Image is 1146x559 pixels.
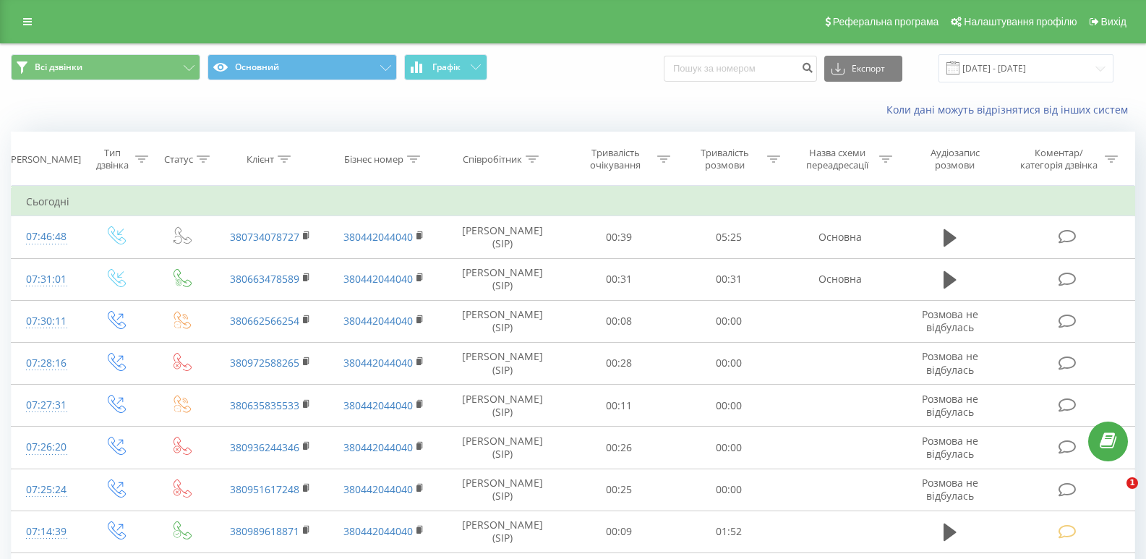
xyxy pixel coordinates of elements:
[26,307,67,336] div: 07:30:11
[441,258,564,300] td: [PERSON_NAME] (SIP)
[343,230,413,244] a: 380442044040
[8,153,81,166] div: [PERSON_NAME]
[404,54,487,80] button: Графік
[432,62,461,72] span: Графік
[26,265,67,294] div: 07:31:01
[564,469,674,511] td: 00:25
[35,61,82,73] span: Всі дзвінки
[674,258,784,300] td: 00:31
[441,342,564,384] td: [PERSON_NAME] (SIP)
[230,356,299,370] a: 380972588265
[26,223,67,251] div: 07:46:48
[441,469,564,511] td: [PERSON_NAME] (SIP)
[910,147,999,171] div: Аудіозапис розмови
[343,440,413,454] a: 380442044040
[674,385,784,427] td: 00:00
[564,385,674,427] td: 00:11
[674,427,784,469] td: 00:00
[798,147,876,171] div: Назва схеми переадресації
[441,385,564,427] td: [PERSON_NAME] (SIP)
[441,427,564,469] td: [PERSON_NAME] (SIP)
[1101,16,1126,27] span: Вихід
[564,258,674,300] td: 00:31
[343,524,413,538] a: 380442044040
[344,153,403,166] div: Бізнес номер
[687,147,764,171] div: Тривалість розмови
[164,153,193,166] div: Статус
[463,153,522,166] div: Співробітник
[208,54,397,80] button: Основний
[964,16,1077,27] span: Налаштування профілю
[674,300,784,342] td: 00:00
[343,482,413,496] a: 380442044040
[230,440,299,454] a: 380936244346
[833,16,939,27] span: Реферальна програма
[564,300,674,342] td: 00:08
[783,216,897,258] td: Основна
[343,398,413,412] a: 380442044040
[1097,477,1132,512] iframe: Intercom live chat
[664,56,817,82] input: Пошук за номером
[1126,477,1138,489] span: 1
[94,147,131,171] div: Тип дзвінка
[922,476,978,503] span: Розмова не відбулась
[11,54,200,80] button: Всі дзвінки
[1017,147,1101,171] div: Коментар/категорія дзвінка
[441,216,564,258] td: [PERSON_NAME] (SIP)
[230,230,299,244] a: 380734078727
[230,398,299,412] a: 380635835533
[564,342,674,384] td: 00:28
[343,314,413,328] a: 380442044040
[674,511,784,552] td: 01:52
[26,433,67,461] div: 07:26:20
[230,524,299,538] a: 380989618871
[26,349,67,377] div: 07:28:16
[564,427,674,469] td: 00:26
[783,258,897,300] td: Основна
[922,434,978,461] span: Розмова не відбулась
[230,482,299,496] a: 380951617248
[674,216,784,258] td: 05:25
[824,56,902,82] button: Експорт
[441,300,564,342] td: [PERSON_NAME] (SIP)
[564,511,674,552] td: 00:09
[343,356,413,370] a: 380442044040
[12,187,1135,216] td: Сьогодні
[886,103,1135,116] a: Коли дані можуть відрізнятися вiд інших систем
[441,511,564,552] td: [PERSON_NAME] (SIP)
[26,476,67,504] div: 07:25:24
[922,392,978,419] span: Розмова не відбулась
[564,216,674,258] td: 00:39
[922,349,978,376] span: Розмова не відбулась
[247,153,274,166] div: Клієнт
[577,147,654,171] div: Тривалість очікування
[26,391,67,419] div: 07:27:31
[230,272,299,286] a: 380663478589
[343,272,413,286] a: 380442044040
[674,342,784,384] td: 00:00
[674,469,784,511] td: 00:00
[230,314,299,328] a: 380662566254
[922,307,978,334] span: Розмова не відбулась
[26,518,67,546] div: 07:14:39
